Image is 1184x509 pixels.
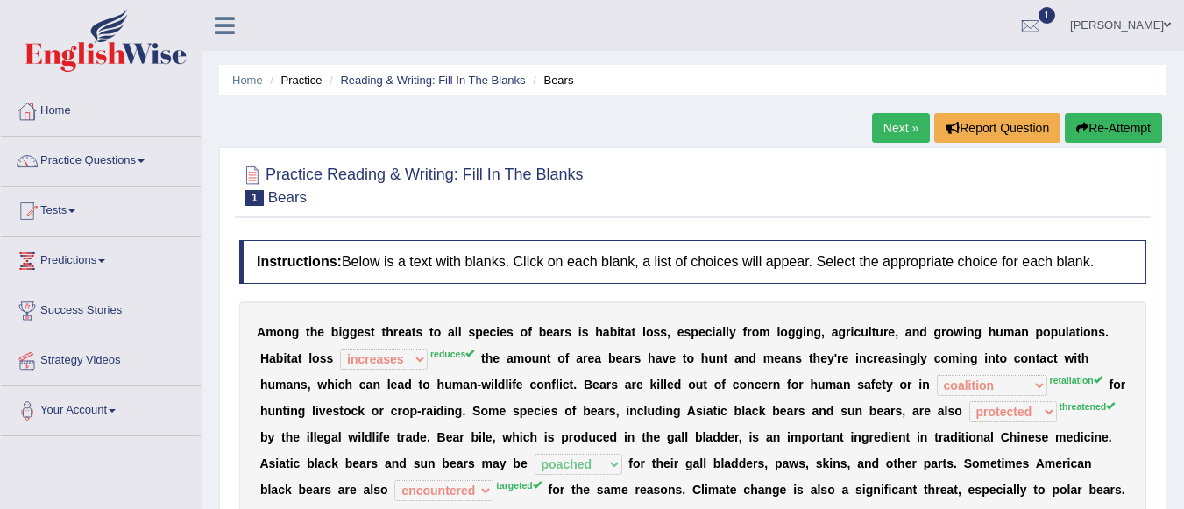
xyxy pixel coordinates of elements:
b: k [650,378,657,392]
b: a [656,351,663,365]
b: o [521,325,528,339]
b: s [611,378,618,392]
b: e [667,378,674,392]
b: s [1098,325,1105,339]
b: e [317,325,324,339]
b: i [496,325,500,339]
b: s [564,325,571,339]
b: c [338,378,345,392]
b: l [776,325,780,339]
b: e [500,325,507,339]
b: g [292,325,300,339]
b: c [1046,351,1053,365]
b: f [528,325,532,339]
b: h [310,325,318,339]
b: b [276,351,284,365]
b: r [941,325,946,339]
b: b [539,325,547,339]
b: o [434,325,442,339]
b: p [1036,325,1044,339]
b: u [876,325,883,339]
b: m [1003,325,1014,339]
b: t [306,325,310,339]
b: t [703,378,707,392]
b: l [1066,325,1069,339]
b: o [687,351,695,365]
b: n [1091,325,1099,339]
b: r [560,325,564,339]
b: c [563,378,570,392]
b: i [335,378,338,392]
a: Home [1,87,201,131]
b: o [740,378,748,392]
b: r [873,351,877,365]
b: b [608,351,616,365]
a: Success Stories [1,286,201,330]
b: y [920,351,927,365]
b: a [463,378,470,392]
b: t [429,325,434,339]
b: a [715,325,722,339]
b: u [696,378,704,392]
b: - [478,378,482,392]
b: n [988,351,996,365]
b: a [1069,325,1076,339]
b: B [584,378,592,392]
b: i [1080,325,1083,339]
b: y [729,325,736,339]
b: a [625,378,632,392]
b: e [636,378,643,392]
b: m [514,351,524,365]
b: l [660,378,663,392]
b: i [283,351,287,365]
b: u [444,378,452,392]
b: i [851,325,854,339]
b: o [1043,325,1051,339]
b: a [448,325,455,339]
b: g [350,325,358,339]
b: e [615,351,622,365]
b: a [599,378,606,392]
b: p [475,325,483,339]
b: s [326,351,333,365]
b: h [344,378,352,392]
b: o [277,325,285,339]
b: l [642,325,646,339]
b: g [974,325,982,339]
b: h [813,351,821,365]
b: i [1074,351,1077,365]
b: . [1105,325,1109,339]
a: Tests [1,187,201,230]
b: e [878,351,885,365]
b: Instructions: [257,254,342,269]
b: n [293,378,301,392]
b: e [588,351,595,365]
b: m [452,378,463,392]
b: h [260,378,268,392]
b: a [553,325,560,339]
a: Your Account [1,386,201,430]
b: m [759,325,769,339]
b: t [1075,325,1080,339]
b: i [491,378,494,392]
b: f [512,378,516,392]
b: a [734,351,741,365]
b: o [312,351,320,365]
b: e [677,325,684,339]
b: t [1077,351,1081,365]
b: ' [834,351,837,365]
b: o [752,325,760,339]
li: Practice [266,72,322,88]
b: t [620,325,625,339]
b: n [741,351,749,365]
button: Re-Attempt [1065,113,1162,143]
b: a [625,325,632,339]
b: g [910,351,918,365]
span: 1 [1039,7,1056,24]
b: l [556,378,559,392]
b: r [837,351,841,365]
b: t [419,378,423,392]
b: t [1036,351,1040,365]
b: u [708,351,716,365]
b: f [743,325,748,339]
